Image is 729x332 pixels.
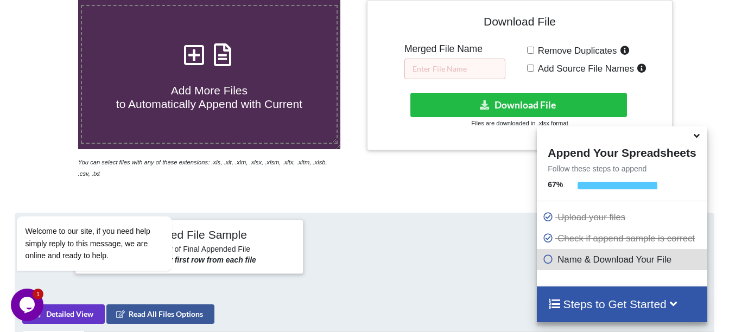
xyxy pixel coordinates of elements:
[123,256,256,264] b: Showing only first row from each file
[548,180,563,189] b: 67 %
[11,289,46,321] iframe: chat widget
[404,43,505,55] h5: Merged File Name
[542,253,704,266] p: Name & Download Your File
[106,304,214,324] button: Read All Files Options
[537,163,707,174] p: Follow these steps to append
[471,120,568,126] small: Files are downloaded in .xlsx format
[534,63,634,74] span: Add Source File Names
[375,8,664,39] h4: Download File
[404,59,505,79] input: Enter File Name
[548,297,696,311] h4: Steps to Get Started
[537,143,707,159] h4: Append Your Spreadsheets
[542,232,704,245] p: Check if append sample is correct
[11,155,206,283] iframe: chat widget
[22,304,105,324] button: Detailed View
[410,93,627,117] button: Download File
[534,46,617,56] span: Remove Duplicates
[116,84,302,110] span: Add More Files to Automatically Append with Current
[542,210,704,224] p: Upload your files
